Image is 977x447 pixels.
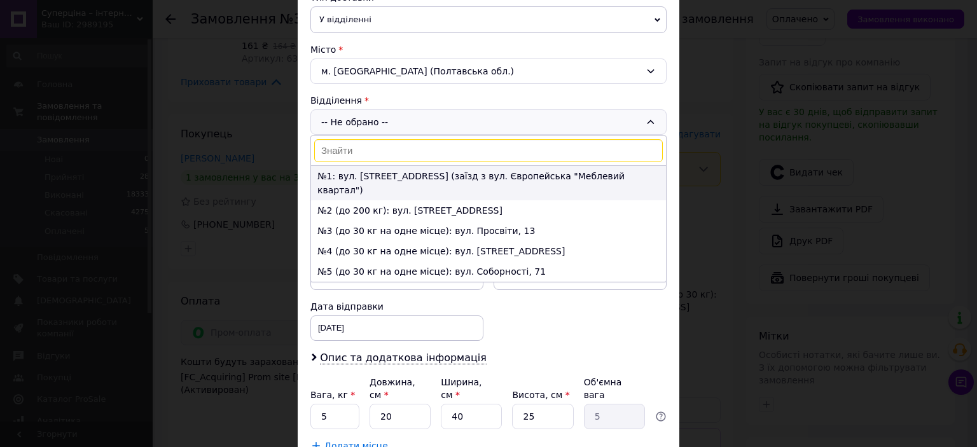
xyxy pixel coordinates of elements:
li: №5 (до 30 кг на одне місце): вул. Соборності, 71 [311,261,666,282]
li: №1: вул. [STREET_ADDRESS] (заїзд з вул. Європейська "Меблевий квартал") [311,166,666,200]
label: Вага, кг [310,390,355,400]
li: №4 (до 30 кг на одне місце): вул. [STREET_ADDRESS] [311,241,666,261]
div: Відділення [310,94,667,107]
span: У відділенні [310,6,667,33]
div: Місто [310,43,667,56]
label: Ширина, см [441,377,482,400]
li: №3 (до 30 кг на одне місце): вул. Просвіти, 13 [311,221,666,241]
label: Довжина, см [370,377,415,400]
li: №2 (до 200 кг): вул. [STREET_ADDRESS] [311,200,666,221]
span: Опис та додаткова інформація [320,352,487,364]
label: Висота, см [512,390,569,400]
div: Дата відправки [310,300,483,313]
input: Знайти [314,139,663,162]
div: м. [GEOGRAPHIC_DATA] (Полтавська обл.) [310,58,667,84]
div: -- Не обрано -- [310,109,667,135]
div: Об'ємна вага [584,376,645,401]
